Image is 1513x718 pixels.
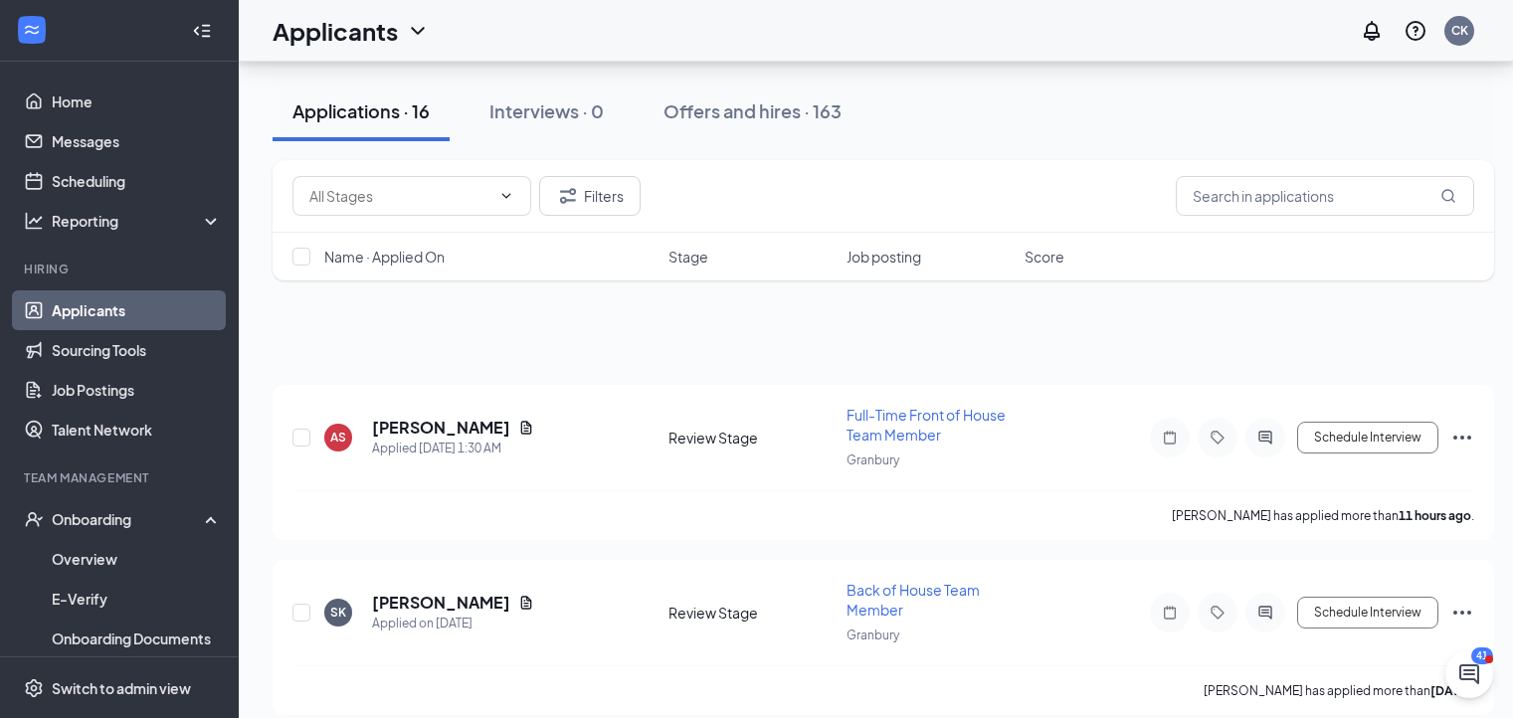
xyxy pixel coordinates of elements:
svg: ChevronDown [406,19,430,43]
div: Reporting [52,211,223,231]
div: Review Stage [668,603,835,623]
a: E-Verify [52,579,222,619]
div: Hiring [24,261,218,277]
svg: QuestionInfo [1404,19,1427,43]
a: Job Postings [52,370,222,410]
svg: Ellipses [1450,601,1474,625]
a: Talent Network [52,410,222,449]
div: Offers and hires · 163 [663,98,842,123]
h5: [PERSON_NAME] [372,417,510,439]
a: Onboarding Documents [52,619,222,658]
a: Sourcing Tools [52,330,222,370]
input: All Stages [309,185,490,207]
a: Messages [52,121,222,161]
span: Stage [668,247,708,267]
a: Scheduling [52,161,222,201]
svg: Tag [1206,430,1229,446]
div: Review Stage [668,428,835,448]
svg: Collapse [192,21,212,41]
span: Score [1025,247,1064,267]
div: CK [1451,22,1468,39]
div: Onboarding [52,509,205,529]
svg: ActiveChat [1253,605,1277,621]
p: [PERSON_NAME] has applied more than . [1172,507,1474,524]
svg: UserCheck [24,509,44,529]
div: AS [330,429,346,446]
span: Granbury [847,452,899,467]
b: 11 hours ago [1399,508,1471,523]
svg: WorkstreamLogo [22,20,42,40]
span: Back of House Team Member [847,581,980,619]
div: Applications · 16 [292,98,430,123]
div: Switch to admin view [52,678,191,698]
svg: MagnifyingGlass [1440,188,1456,204]
div: Interviews · 0 [489,98,604,123]
h1: Applicants [273,14,398,48]
div: Applied on [DATE] [372,614,534,633]
svg: Note [1158,430,1182,446]
button: Schedule Interview [1297,422,1438,453]
div: Team Management [24,469,218,486]
svg: Analysis [24,211,44,231]
a: Applicants [52,290,222,330]
div: Applied [DATE] 1:30 AM [372,439,534,458]
span: Granbury [847,628,899,642]
b: [DATE] [1430,683,1471,698]
svg: Settings [24,678,44,698]
svg: Note [1158,605,1182,621]
a: Overview [52,539,222,579]
svg: Ellipses [1450,426,1474,449]
iframe: Intercom live chat [1445,650,1493,698]
svg: Notifications [1360,19,1384,43]
p: [PERSON_NAME] has applied more than . [1204,682,1474,699]
svg: ChevronDown [498,188,514,204]
button: Filter Filters [539,176,641,216]
svg: Filter [556,184,580,208]
div: SK [330,604,346,621]
svg: Document [518,420,534,436]
h5: [PERSON_NAME] [372,592,510,614]
span: Full-Time Front of House Team Member [847,406,1006,444]
svg: Document [518,595,534,611]
span: Job posting [847,247,921,267]
svg: Tag [1206,605,1229,621]
div: 41 [1471,647,1493,664]
span: Name · Applied On [324,247,445,267]
svg: ActiveChat [1253,430,1277,446]
input: Search in applications [1176,176,1474,216]
button: Schedule Interview [1297,597,1438,628]
a: Home [52,82,222,121]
